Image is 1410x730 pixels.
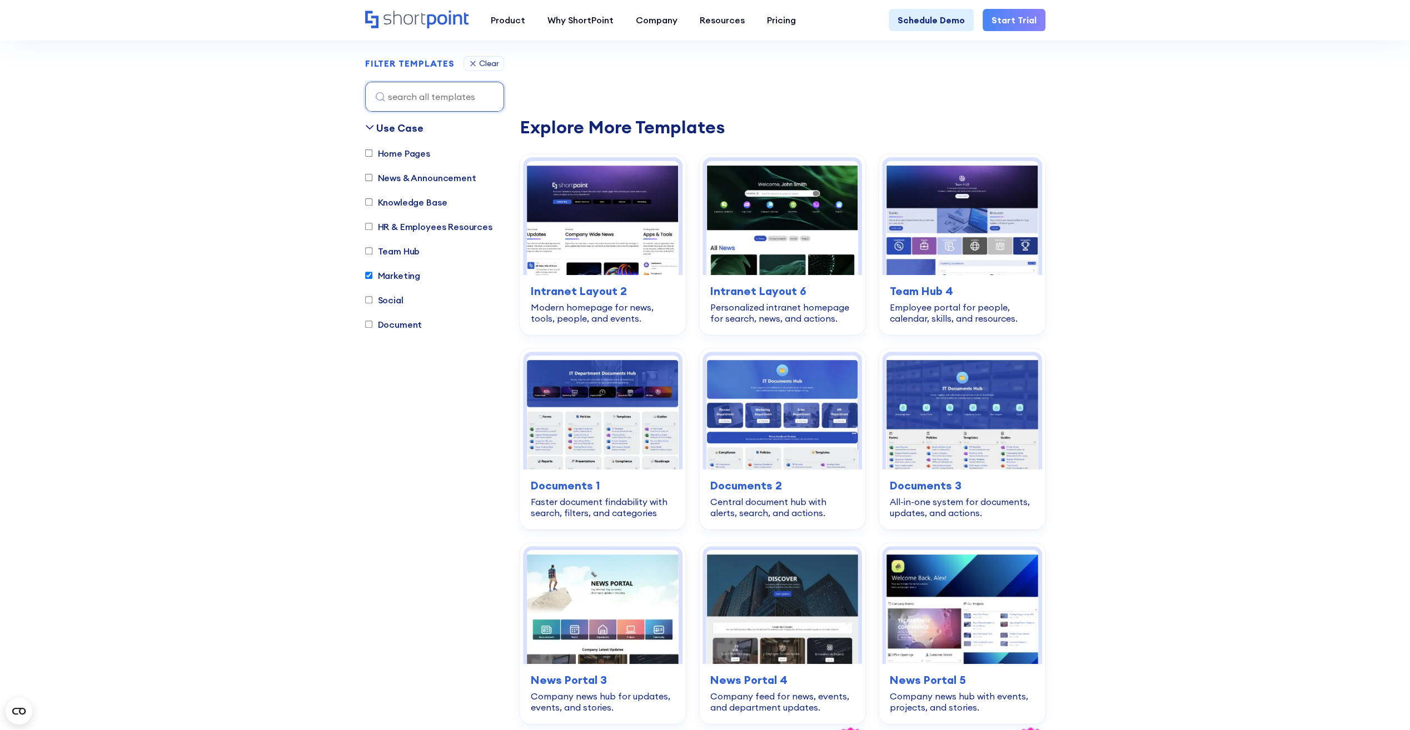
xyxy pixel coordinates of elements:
h3: News Portal 4 [710,672,854,688]
div: Company feed for news, events, and department updates. [710,691,854,713]
div: All-in-one system for documents, updates, and actions. [890,496,1034,518]
img: Documents 3 – Document Management System Template: All-in-one system for documents, updates, and ... [886,356,1038,469]
div: Employee portal for people, calendar, skills, and resources. [890,302,1034,324]
img: News Portal 5 – Intranet Company News Template: Company news hub with events, projects, and stories. [886,550,1038,664]
input: Knowledge Base [365,198,372,206]
h3: Team Hub 4 [890,283,1034,299]
img: News Portal 4 – Intranet Feed Template: Company feed for news, events, and department updates. [706,550,858,664]
label: Social [365,293,403,307]
label: News & Announcement [365,171,476,184]
label: Home Pages [365,147,430,160]
a: Intranet Layout 2 – SharePoint Homepage Design: Modern homepage for news, tools, people, and even... [520,154,686,335]
h3: Documents 1 [531,477,675,494]
input: Home Pages [365,149,372,157]
a: Start Trial [983,9,1045,31]
img: Intranet Layout 2 – SharePoint Homepage Design: Modern homepage for news, tools, people, and events. [527,161,679,275]
input: Social [365,296,372,303]
img: News Portal 3 – SharePoint Newsletter Template: Company news hub for updates, events, and stories. [527,550,679,664]
h3: News Portal 5 [890,672,1034,688]
a: Resources [689,9,756,31]
h3: Intranet Layout 2 [531,283,675,299]
a: News Portal 5 – Intranet Company News Template: Company news hub with events, projects, and stori... [879,543,1045,724]
img: Team Hub 4 – SharePoint Employee Portal Template: Employee portal for people, calendar, skills, a... [886,161,1038,275]
iframe: Chat Widget [1354,677,1410,730]
input: Marketing [365,272,372,279]
input: Team Hub [365,247,372,254]
div: Company [636,13,677,27]
label: HR & Employees Resources [365,220,492,233]
a: News Portal 3 – SharePoint Newsletter Template: Company news hub for updates, events, and stories... [520,543,686,724]
input: search all templates [365,82,504,112]
img: Documents 2 – Document Management Template: Central document hub with alerts, search, and actions. [706,356,858,469]
div: FILTER TEMPLATES [365,59,455,68]
input: Document [365,321,372,328]
label: Team Hub [365,244,420,258]
button: Open CMP widget [6,698,32,724]
div: Central document hub with alerts, search, and actions. [710,496,854,518]
label: Knowledge Base [365,196,447,209]
a: Documents 2 – Document Management Template: Central document hub with alerts, search, and actions... [699,348,865,529]
a: Pricing [756,9,807,31]
label: Document [365,318,422,331]
a: Team Hub 4 – SharePoint Employee Portal Template: Employee portal for people, calendar, skills, a... [879,154,1045,335]
div: Pricing [767,13,796,27]
a: Documents 1 – SharePoint Document Library Template: Faster document findability with search, filt... [520,348,686,529]
div: Explore More Templates [520,118,1045,136]
label: Marketing [365,269,421,282]
h3: Documents 2 [710,477,854,494]
div: Resources [700,13,745,27]
a: Company [625,9,689,31]
a: Intranet Layout 6 – SharePoint Homepage Design: Personalized intranet homepage for search, news, ... [699,154,865,335]
h3: News Portal 3 [531,672,675,688]
a: News Portal 4 – Intranet Feed Template: Company feed for news, events, and department updates.New... [699,543,865,724]
a: Schedule Demo [889,9,974,31]
div: Clear [479,59,499,67]
img: Intranet Layout 6 – SharePoint Homepage Design: Personalized intranet homepage for search, news, ... [706,161,858,275]
input: HR & Employees Resources [365,223,372,230]
h3: Intranet Layout 6 [710,283,854,299]
div: Product [491,13,525,27]
a: Home [365,11,469,29]
input: News & Announcement [365,174,372,181]
div: Faster document findability with search, filters, and categories [531,496,675,518]
a: Why ShortPoint [536,9,625,31]
div: Company news hub with events, projects, and stories. [890,691,1034,713]
div: Use Case [376,121,424,136]
a: Product [480,9,536,31]
a: Documents 3 – Document Management System Template: All-in-one system for documents, updates, and ... [879,348,1045,529]
img: Documents 1 – SharePoint Document Library Template: Faster document findability with search, filt... [527,356,679,469]
div: Company news hub for updates, events, and stories. [531,691,675,713]
h3: Documents 3 [890,477,1034,494]
div: Modern homepage for news, tools, people, and events. [531,302,675,324]
div: Why ShortPoint [547,13,614,27]
div: Personalized intranet homepage for search, news, and actions. [710,302,854,324]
